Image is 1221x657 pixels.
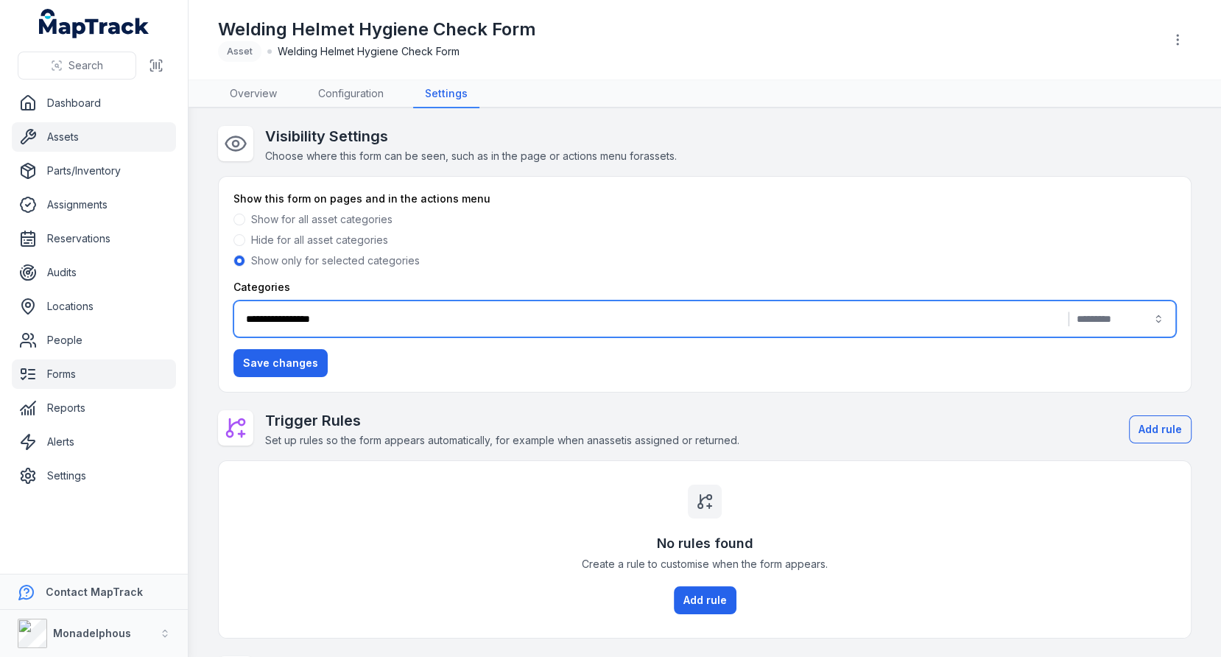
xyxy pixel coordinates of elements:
button: Search [18,52,136,80]
span: Set up rules so the form appears automatically, for example when an asset is assigned or returned. [265,434,739,446]
a: Overview [218,80,289,108]
button: Add rule [674,586,736,614]
span: Create a rule to customise when the form appears. [582,557,828,572]
a: Reports [12,393,176,423]
span: Welding Helmet Hygiene Check Form [278,44,460,59]
label: Show only for selected categories [251,253,420,268]
a: Settings [413,80,479,108]
span: Choose where this form can be seen, such as in the page or actions menu for assets . [265,150,677,162]
h3: No rules found [657,533,753,554]
h2: Trigger Rules [265,410,739,431]
a: Alerts [12,427,176,457]
a: Forms [12,359,176,389]
a: Configuration [306,80,395,108]
a: Assets [12,122,176,152]
strong: Monadelphous [53,627,131,639]
label: Show this form on pages and in the actions menu [233,192,490,206]
strong: Contact MapTrack [46,586,143,598]
h1: Welding Helmet Hygiene Check Form [218,18,536,41]
button: Save changes [233,349,328,377]
div: Asset [218,41,261,62]
a: People [12,326,176,355]
span: Search [68,58,103,73]
a: Locations [12,292,176,321]
a: Dashboard [12,88,176,118]
button: | [233,301,1176,337]
h2: Visibility Settings [265,126,677,147]
a: Parts/Inventory [12,156,176,186]
a: Audits [12,258,176,287]
label: Hide for all asset categories [251,233,388,247]
a: Settings [12,461,176,491]
a: Reservations [12,224,176,253]
label: Show for all asset categories [251,212,393,227]
label: Categories [233,280,290,295]
a: MapTrack [39,9,149,38]
button: Add rule [1129,415,1192,443]
a: Assignments [12,190,176,219]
